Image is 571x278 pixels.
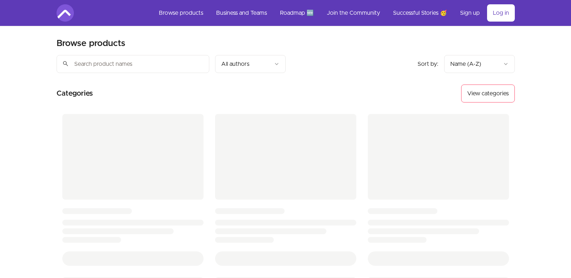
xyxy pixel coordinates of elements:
[321,4,386,22] a: Join the Community
[57,4,74,22] img: Amigoscode logo
[215,55,286,73] button: Filter by author
[153,4,209,22] a: Browse products
[461,85,515,102] button: View categories
[57,85,93,102] h2: Categories
[454,4,486,22] a: Sign up
[387,4,453,22] a: Successful Stories 🥳
[153,4,515,22] nav: Main
[57,38,125,49] h2: Browse products
[444,55,515,73] button: Product sort options
[210,4,273,22] a: Business and Teams
[487,4,515,22] a: Log in
[274,4,320,22] a: Roadmap 🆕
[57,55,209,73] input: Search product names
[418,61,438,67] span: Sort by:
[62,59,69,69] span: search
